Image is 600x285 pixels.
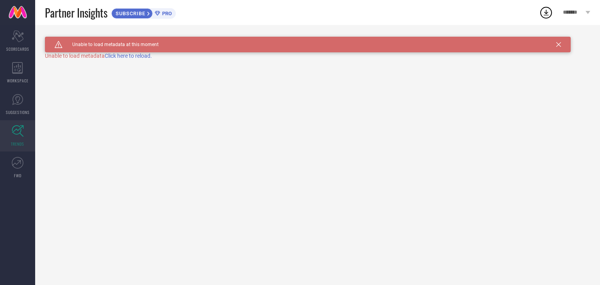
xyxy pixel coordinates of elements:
span: WORKSPACE [7,78,29,84]
span: SCORECARDS [6,46,29,52]
span: Click here to reload. [105,53,152,59]
a: SUBSCRIBEPRO [111,6,176,19]
div: Unable to load metadata [45,53,590,59]
span: Partner Insights [45,5,107,21]
span: FWD [14,173,21,178]
span: SUGGESTIONS [6,109,30,115]
span: SUBSCRIBE [112,11,147,16]
div: Open download list [539,5,553,20]
span: TRENDS [11,141,24,147]
span: Unable to load metadata at this moment [62,42,159,47]
span: PRO [160,11,172,16]
h1: TRENDS [45,37,68,43]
